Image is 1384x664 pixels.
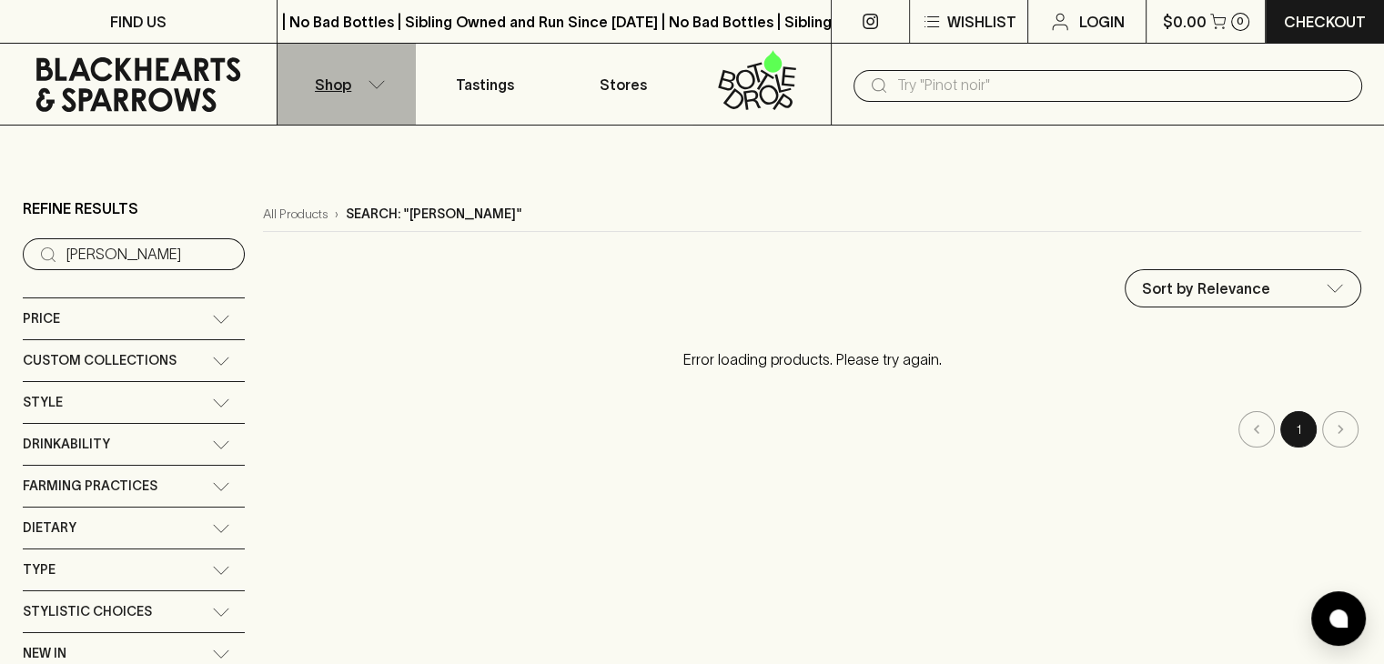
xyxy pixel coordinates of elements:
img: bubble-icon [1329,609,1348,628]
span: Farming Practices [23,475,157,498]
p: › [335,205,338,224]
span: Style [23,391,63,414]
div: Farming Practices [23,466,245,507]
p: $0.00 [1163,11,1207,33]
div: Dietary [23,508,245,548]
a: All Products [263,205,328,224]
span: Custom Collections [23,349,177,372]
div: Type [23,549,245,590]
button: Shop [278,44,416,125]
div: Price [23,298,245,339]
span: Price [23,307,60,330]
p: Tastings [456,74,514,96]
input: Try "Pinot noir" [897,71,1348,100]
span: Stylistic Choices [23,600,152,623]
span: Drinkability [23,433,110,456]
div: Stylistic Choices [23,591,245,632]
p: Wishlist [946,11,1015,33]
input: Try “Pinot noir” [66,240,230,269]
p: Error loading products. Please try again. [263,330,1361,388]
p: Stores [600,74,647,96]
nav: pagination navigation [263,411,1361,448]
p: Search: "[PERSON_NAME]" [346,205,522,224]
p: Shop [315,74,351,96]
div: Style [23,382,245,423]
div: Drinkability [23,424,245,465]
a: Stores [554,44,692,125]
div: Custom Collections [23,340,245,381]
p: Login [1078,11,1124,33]
p: 0 [1237,16,1244,26]
p: FIND US [110,11,167,33]
p: Sort by Relevance [1142,277,1270,299]
span: Type [23,558,56,581]
button: page 1 [1280,411,1317,448]
a: Tastings [416,44,554,125]
div: Sort by Relevance [1126,270,1360,307]
p: Checkout [1284,11,1366,33]
span: Dietary [23,517,76,539]
p: Refine Results [23,197,138,219]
